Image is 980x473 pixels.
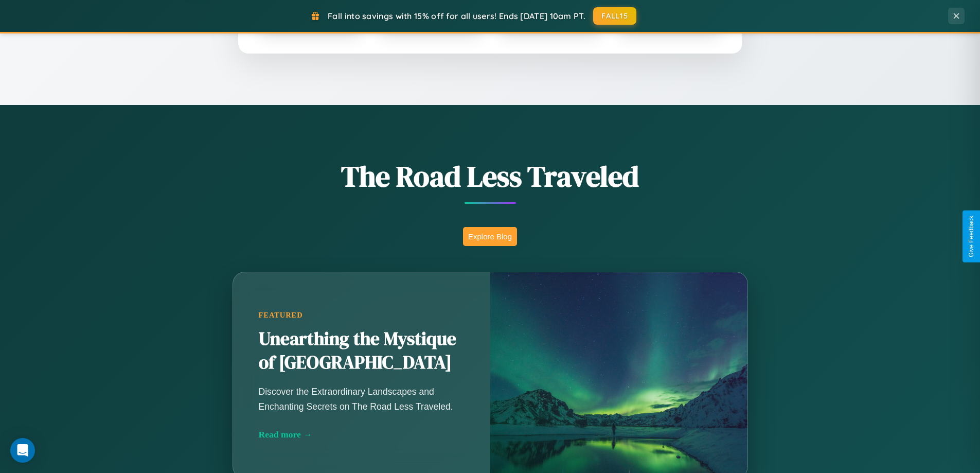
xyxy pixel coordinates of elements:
div: Read more → [259,429,465,440]
button: Explore Blog [463,227,517,246]
h2: Unearthing the Mystique of [GEOGRAPHIC_DATA] [259,327,465,375]
button: FALL15 [593,7,636,25]
p: Discover the Extraordinary Landscapes and Enchanting Secrets on The Road Less Traveled. [259,384,465,413]
div: Featured [259,311,465,320]
span: Fall into savings with 15% off for all users! Ends [DATE] 10am PT. [328,11,585,21]
h1: The Road Less Traveled [182,156,799,196]
div: Give Feedback [968,216,975,257]
div: Open Intercom Messenger [10,438,35,463]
